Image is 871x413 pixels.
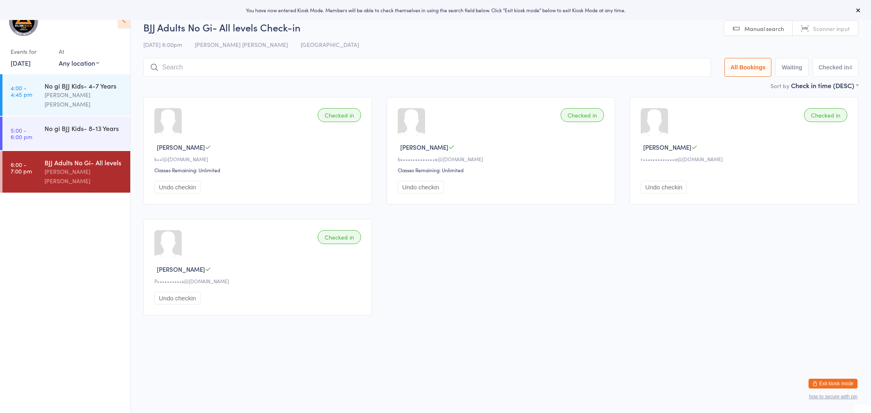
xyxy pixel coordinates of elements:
span: [PERSON_NAME] [157,265,205,273]
div: Classes Remaining: Unlimited [154,167,363,173]
button: Undo checkin [641,181,687,193]
a: [DATE] [11,58,31,67]
div: Checked in [804,108,847,122]
span: Manual search [744,24,784,33]
div: Any location [59,58,99,67]
time: 5:00 - 6:00 pm [11,127,32,140]
div: Events for [11,45,51,58]
button: Undo checkin [154,292,200,304]
div: Checked in [318,230,361,244]
span: [PERSON_NAME] [157,143,205,151]
div: Classes Remaining: Unlimited [398,167,607,173]
span: [PERSON_NAME] [400,143,448,151]
div: r•••••••••••••a@[DOMAIN_NAME] [641,155,850,162]
img: Gracie Elite Dee Why [8,6,39,37]
button: Checked in4 [813,58,859,77]
div: No gi BJJ Kids- 4-7 Years [45,81,123,90]
span: [PERSON_NAME] [643,143,691,151]
div: 4 [849,64,852,71]
span: [GEOGRAPHIC_DATA] [301,40,359,49]
label: Sort by [771,82,789,90]
div: [PERSON_NAME] [PERSON_NAME] [45,167,123,186]
div: BJJ Adults No Gi- All levels [45,158,123,167]
button: how to secure with pin [809,394,858,400]
a: 5:00 -6:00 pmNo gi BJJ Kids- 8-13 Years [2,117,130,150]
div: k••l@[DOMAIN_NAME] [154,155,363,162]
div: You have now entered Kiosk Mode. Members will be able to check themselves in using the search fie... [13,7,858,13]
button: Exit kiosk mode [809,379,858,389]
button: Waiting [775,58,808,77]
h2: BJJ Adults No Gi- All levels Check-in [143,20,858,34]
button: Undo checkin [154,181,200,193]
input: Search [143,58,711,77]
a: 4:00 -4:45 pmNo gi BJJ Kids- 4-7 Years[PERSON_NAME] [PERSON_NAME] [2,74,130,116]
span: [PERSON_NAME] [PERSON_NAME] [195,40,288,49]
div: [PERSON_NAME] [PERSON_NAME] [45,90,123,109]
div: Checked in [561,108,604,122]
time: 6:00 - 7:00 pm [11,161,32,174]
button: Undo checkin [398,181,444,193]
span: Scanner input [813,24,850,33]
a: 6:00 -7:00 pmBJJ Adults No Gi- All levels[PERSON_NAME] [PERSON_NAME] [2,151,130,193]
div: At [59,45,99,58]
div: Checked in [318,108,361,122]
div: Check in time (DESC) [791,81,858,90]
span: [DATE] 6:00pm [143,40,182,49]
div: b••••••••••••••e@[DOMAIN_NAME] [398,155,607,162]
div: No gi BJJ Kids- 8-13 Years [45,124,123,133]
div: P••••••••••s@[DOMAIN_NAME] [154,278,363,284]
button: All Bookings [724,58,772,77]
time: 4:00 - 4:45 pm [11,84,32,98]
